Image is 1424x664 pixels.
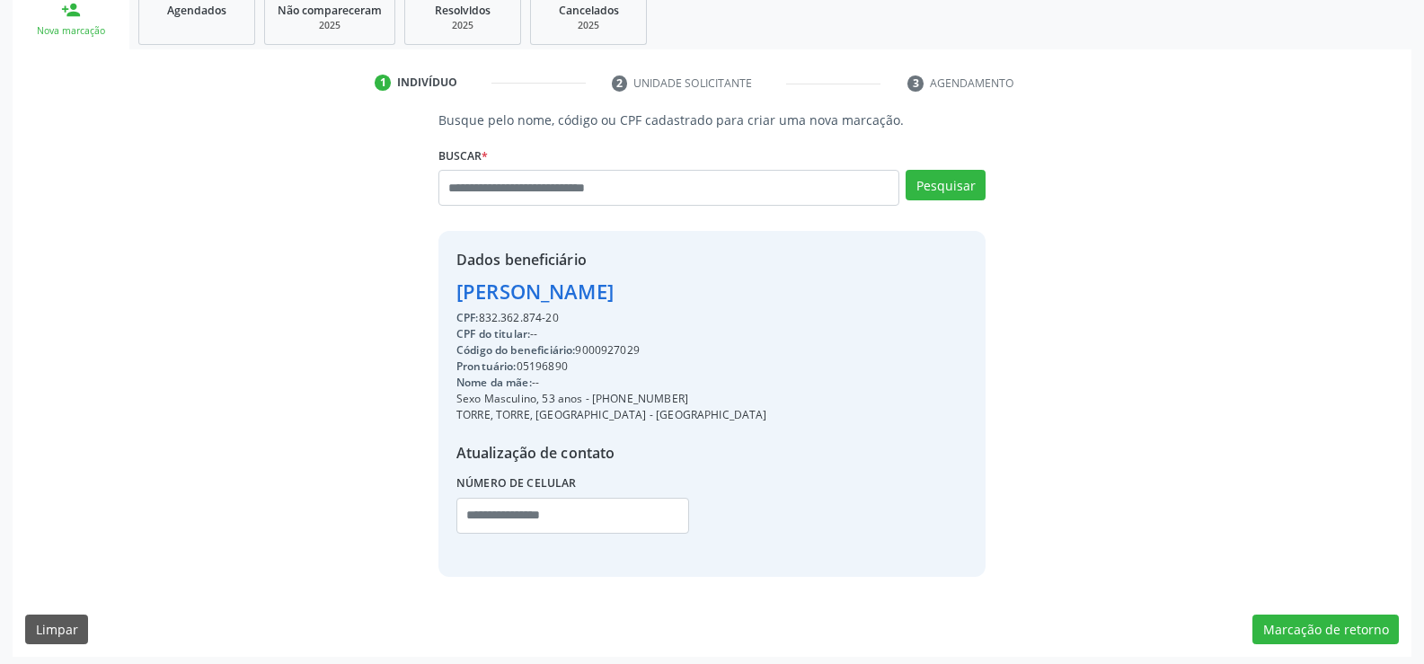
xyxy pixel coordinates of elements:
div: 832.362.874-20 [456,310,767,326]
button: Marcação de retorno [1252,615,1399,645]
div: [PERSON_NAME] [456,277,767,306]
span: CPF do titular: [456,326,530,341]
div: -- [456,375,767,391]
div: Nova marcação [25,24,117,38]
span: Nome da mãe: [456,375,532,390]
div: 2025 [544,19,633,32]
span: Resolvidos [435,3,491,18]
label: Buscar [438,142,488,170]
label: Número de celular [456,470,577,498]
span: Código do beneficiário: [456,342,575,358]
div: Indivíduo [397,75,457,91]
div: 9000927029 [456,342,767,359]
div: Dados beneficiário [456,249,767,270]
span: Não compareceram [278,3,382,18]
span: Agendados [167,3,226,18]
div: -- [456,326,767,342]
div: 2025 [418,19,508,32]
span: CPF: [456,310,479,325]
div: 1 [375,75,391,91]
div: TORRE, TORRE, [GEOGRAPHIC_DATA] - [GEOGRAPHIC_DATA] [456,407,767,423]
div: 2025 [278,19,382,32]
div: 05196890 [456,359,767,375]
button: Pesquisar [906,170,986,200]
span: Prontuário: [456,359,517,374]
div: Atualização de contato [456,442,767,464]
button: Limpar [25,615,88,645]
div: Sexo Masculino, 53 anos - [PHONE_NUMBER] [456,391,767,407]
p: Busque pelo nome, código ou CPF cadastrado para criar uma nova marcação. [438,111,986,129]
span: Cancelados [559,3,619,18]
